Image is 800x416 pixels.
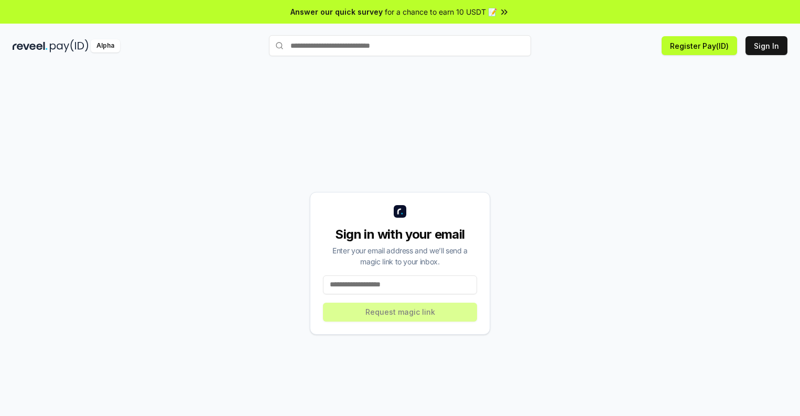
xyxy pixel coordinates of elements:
div: Enter your email address and we’ll send a magic link to your inbox. [323,245,477,267]
img: logo_small [394,205,406,218]
button: Sign In [745,36,787,55]
div: Alpha [91,39,120,52]
img: reveel_dark [13,39,48,52]
div: Sign in with your email [323,226,477,243]
span: for a chance to earn 10 USDT 📝 [385,6,497,17]
img: pay_id [50,39,89,52]
button: Register Pay(ID) [662,36,737,55]
span: Answer our quick survey [290,6,383,17]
